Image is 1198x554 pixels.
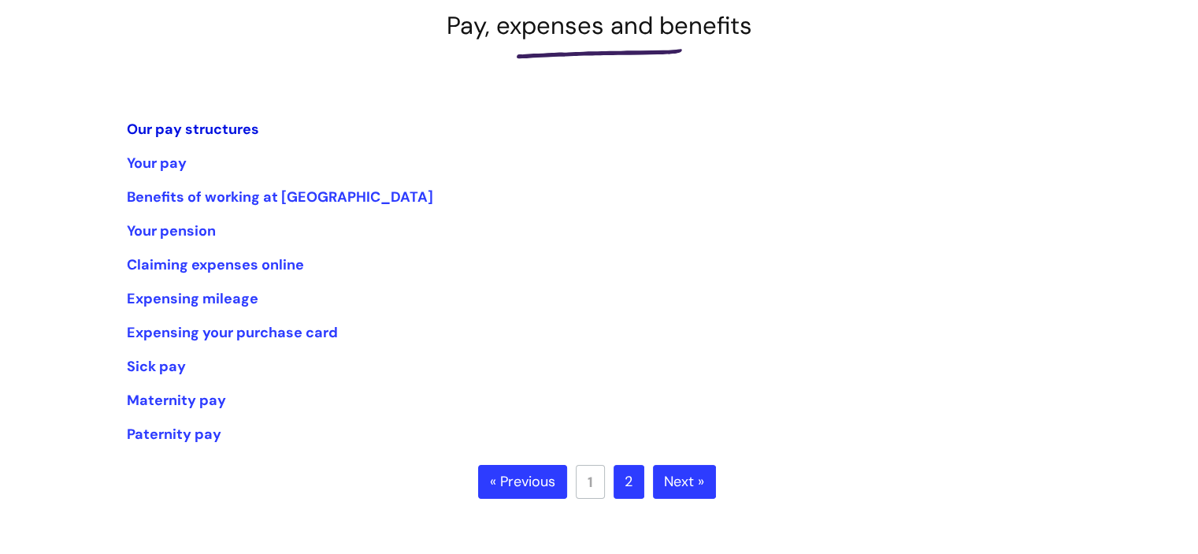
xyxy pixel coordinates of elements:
[614,465,644,500] a: 2
[127,221,216,240] a: Your pension
[127,154,187,173] a: Your pay
[127,425,221,444] a: Paternity pay
[127,357,186,376] a: Sick pay
[127,11,1072,40] h1: Pay, expenses and benefits
[576,465,605,499] a: 1
[478,465,567,500] a: « Previous
[127,289,258,308] a: Expensing mileage
[127,323,338,342] a: Expensing your purchase card
[127,188,433,206] a: Benefits of working at [GEOGRAPHIC_DATA]
[653,465,716,500] a: Next »
[127,391,226,410] a: Maternity pay
[127,255,304,274] a: Claiming expenses online
[127,120,259,139] a: Our pay structures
